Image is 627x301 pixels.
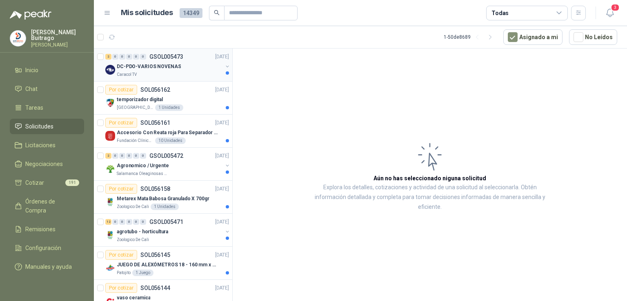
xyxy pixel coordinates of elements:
[133,219,139,225] div: 0
[112,153,118,159] div: 0
[374,174,486,183] h3: Aún no has seleccionado niguna solicitud
[10,259,84,274] a: Manuales y ayuda
[117,71,137,78] p: Caracol TV
[149,219,183,225] p: GSOL005471
[215,218,229,226] p: [DATE]
[10,221,84,237] a: Remisiones
[117,261,218,269] p: JUEGO DE ALEXÓMETROS 18 - 160 mm x 0,01 mm 2824-S3
[10,156,84,172] a: Negociaciones
[126,219,132,225] div: 0
[140,87,170,93] p: SOL056162
[105,184,137,194] div: Por cotizar
[117,104,153,111] p: [GEOGRAPHIC_DATA][PERSON_NAME]
[31,42,84,47] p: [PERSON_NAME]
[25,159,63,168] span: Negociaciones
[503,29,563,45] button: Asignado a mi
[10,137,84,153] a: Licitaciones
[25,66,38,75] span: Inicio
[140,54,146,60] div: 0
[94,181,232,214] a: Por cotizarSOL056158[DATE] Company LogoMetarex Mata Babosa Granulado X 700grZoologico De Cali1 Un...
[140,153,146,159] div: 0
[140,285,170,291] p: SOL056144
[119,219,125,225] div: 0
[117,63,181,71] p: DC-PDO-VARIOS NOVENAS
[105,52,231,78] a: 2 0 0 0 0 0 GSOL005473[DATE] Company LogoDC-PDO-VARIOS NOVENASCaracol TV
[140,186,170,192] p: SOL056158
[105,230,115,240] img: Company Logo
[105,283,137,293] div: Por cotizar
[10,100,84,115] a: Tareas
[105,151,231,177] a: 2 0 0 0 0 0 GSOL005472[DATE] Company LogoAgronomico / UrgenteSalamanca Oleaginosas SAS
[314,183,545,212] p: Explora los detalles, cotizaciones y actividad de una solicitud al seleccionarla. Obtén informaci...
[112,54,118,60] div: 0
[94,115,232,148] a: Por cotizarSOL056161[DATE] Company LogoAccesorio Con Reata roja Para Separador De FilaFundación C...
[491,9,509,18] div: Todas
[105,263,115,273] img: Company Logo
[117,228,168,236] p: agrotubo - horticultura
[133,54,139,60] div: 0
[25,225,56,234] span: Remisiones
[105,118,137,128] div: Por cotizar
[151,204,179,210] div: 1 Unidades
[105,153,111,159] div: 2
[117,170,168,177] p: Salamanca Oleaginosas SAS
[105,98,115,108] img: Company Logo
[132,270,153,276] div: 1 Juego
[121,7,173,19] h1: Mis solicitudes
[603,6,617,20] button: 3
[10,194,84,218] a: Órdenes de Compra
[25,243,61,252] span: Configuración
[105,85,137,95] div: Por cotizar
[569,29,617,45] button: No Leídos
[105,250,137,260] div: Por cotizar
[31,29,84,41] p: [PERSON_NAME] Buitrago
[126,54,132,60] div: 0
[117,129,218,137] p: Accesorio Con Reata roja Para Separador De Fila
[117,137,153,144] p: Fundación Clínica Shaio
[105,197,115,207] img: Company Logo
[215,119,229,127] p: [DATE]
[180,8,202,18] span: 14349
[215,251,229,259] p: [DATE]
[133,153,139,159] div: 0
[25,84,38,93] span: Chat
[140,219,146,225] div: 0
[105,164,115,174] img: Company Logo
[10,240,84,256] a: Configuración
[10,10,51,20] img: Logo peakr
[25,103,43,112] span: Tareas
[155,137,186,144] div: 10 Unidades
[10,31,26,46] img: Company Logo
[117,237,149,243] p: Zoologico De Cali
[119,153,125,159] div: 0
[105,217,231,243] a: 12 0 0 0 0 0 GSOL005471[DATE] Company Logoagrotubo - horticulturaZoologico De Cali
[105,65,115,75] img: Company Logo
[105,54,111,60] div: 2
[140,252,170,258] p: SOL056145
[10,62,84,78] a: Inicio
[94,82,232,115] a: Por cotizarSOL056162[DATE] Company Logotemporizador digital[GEOGRAPHIC_DATA][PERSON_NAME]1 Unidades
[215,86,229,94] p: [DATE]
[215,152,229,160] p: [DATE]
[117,162,169,170] p: Agronomico / Urgente
[215,185,229,193] p: [DATE]
[25,178,44,187] span: Cotizar
[10,175,84,190] a: Cotizar191
[611,4,620,11] span: 3
[25,122,53,131] span: Solicitudes
[149,153,183,159] p: GSOL005472
[10,81,84,97] a: Chat
[25,262,72,271] span: Manuales y ayuda
[105,131,115,141] img: Company Logo
[117,195,209,203] p: Metarex Mata Babosa Granulado X 700gr
[10,119,84,134] a: Solicitudes
[25,141,56,150] span: Licitaciones
[105,219,111,225] div: 12
[149,54,183,60] p: GSOL005473
[65,179,79,186] span: 191
[140,120,170,126] p: SOL056161
[119,54,125,60] div: 0
[117,204,149,210] p: Zoologico De Cali
[25,197,76,215] span: Órdenes de Compra
[215,284,229,292] p: [DATE]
